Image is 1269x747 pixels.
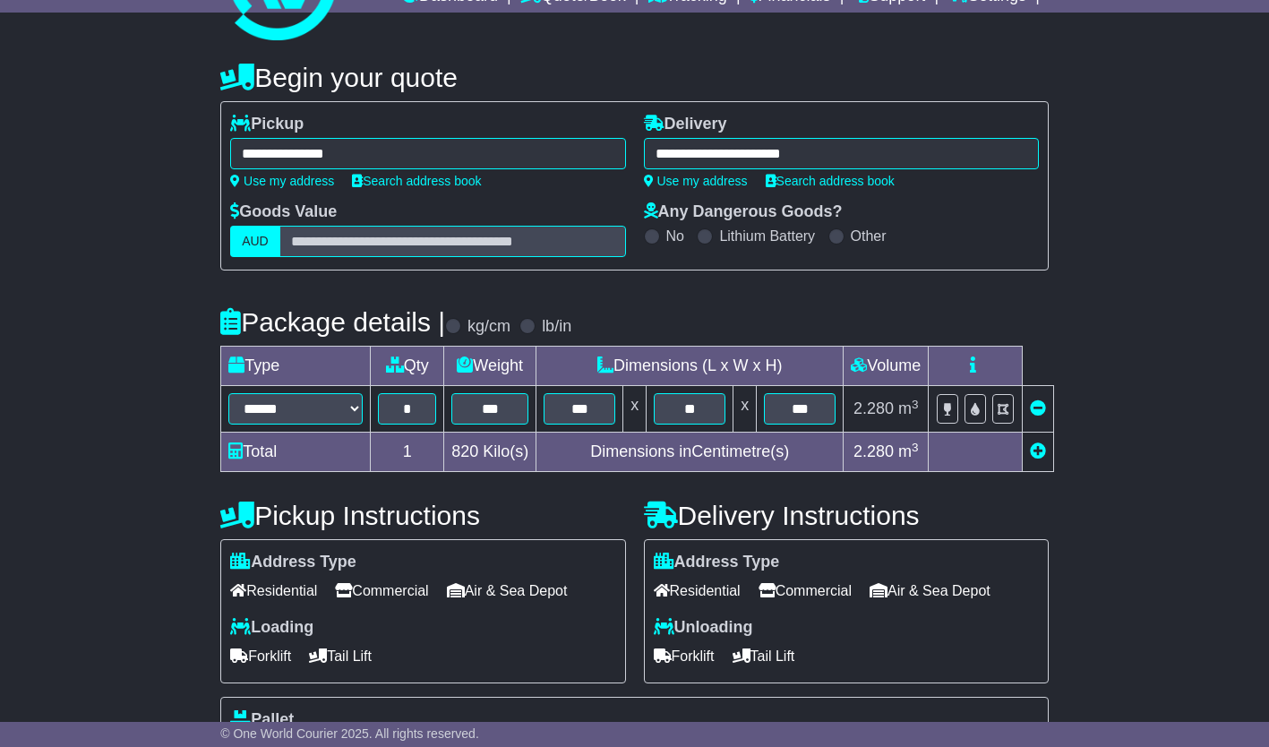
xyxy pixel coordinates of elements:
a: Use my address [230,174,334,188]
a: Remove this item [1030,399,1046,417]
span: Residential [654,577,741,605]
td: x [623,386,647,433]
a: Use my address [644,174,748,188]
h4: Pickup Instructions [220,501,625,530]
td: x [733,386,757,433]
span: 2.280 [853,399,894,417]
label: Loading [230,618,313,638]
label: No [666,228,684,245]
label: Pickup [230,115,304,134]
span: Commercial [759,577,852,605]
td: Weight [444,347,536,386]
span: Forklift [230,642,291,670]
sup: 3 [912,398,919,411]
span: Tail Lift [309,642,372,670]
label: Any Dangerous Goods? [644,202,843,222]
a: Add new item [1030,442,1046,460]
span: © One World Courier 2025. All rights reserved. [220,726,479,741]
label: Goods Value [230,202,337,222]
label: Address Type [230,553,356,572]
span: Forklift [654,642,715,670]
span: 2.280 [853,442,894,460]
span: m [898,399,919,417]
td: Dimensions (L x W x H) [536,347,844,386]
h4: Package details | [220,307,445,337]
sup: 3 [912,441,919,454]
span: Residential [230,577,317,605]
td: Volume [844,347,929,386]
label: Lithium Battery [719,228,815,245]
label: lb/in [542,317,571,337]
span: Air & Sea Depot [447,577,568,605]
span: m [898,442,919,460]
td: 1 [371,433,444,472]
label: Delivery [644,115,727,134]
label: Address Type [654,553,780,572]
td: Qty [371,347,444,386]
label: Pallet [230,710,294,730]
label: AUD [230,226,280,257]
label: kg/cm [467,317,510,337]
a: Search address book [766,174,895,188]
h4: Begin your quote [220,63,1049,92]
td: Kilo(s) [444,433,536,472]
td: Dimensions in Centimetre(s) [536,433,844,472]
td: Total [221,433,371,472]
td: Type [221,347,371,386]
label: Unloading [654,618,753,638]
label: Other [851,228,887,245]
h4: Delivery Instructions [644,501,1049,530]
span: 820 [451,442,478,460]
span: Air & Sea Depot [870,577,990,605]
a: Search address book [352,174,481,188]
span: Tail Lift [733,642,795,670]
span: Commercial [335,577,428,605]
